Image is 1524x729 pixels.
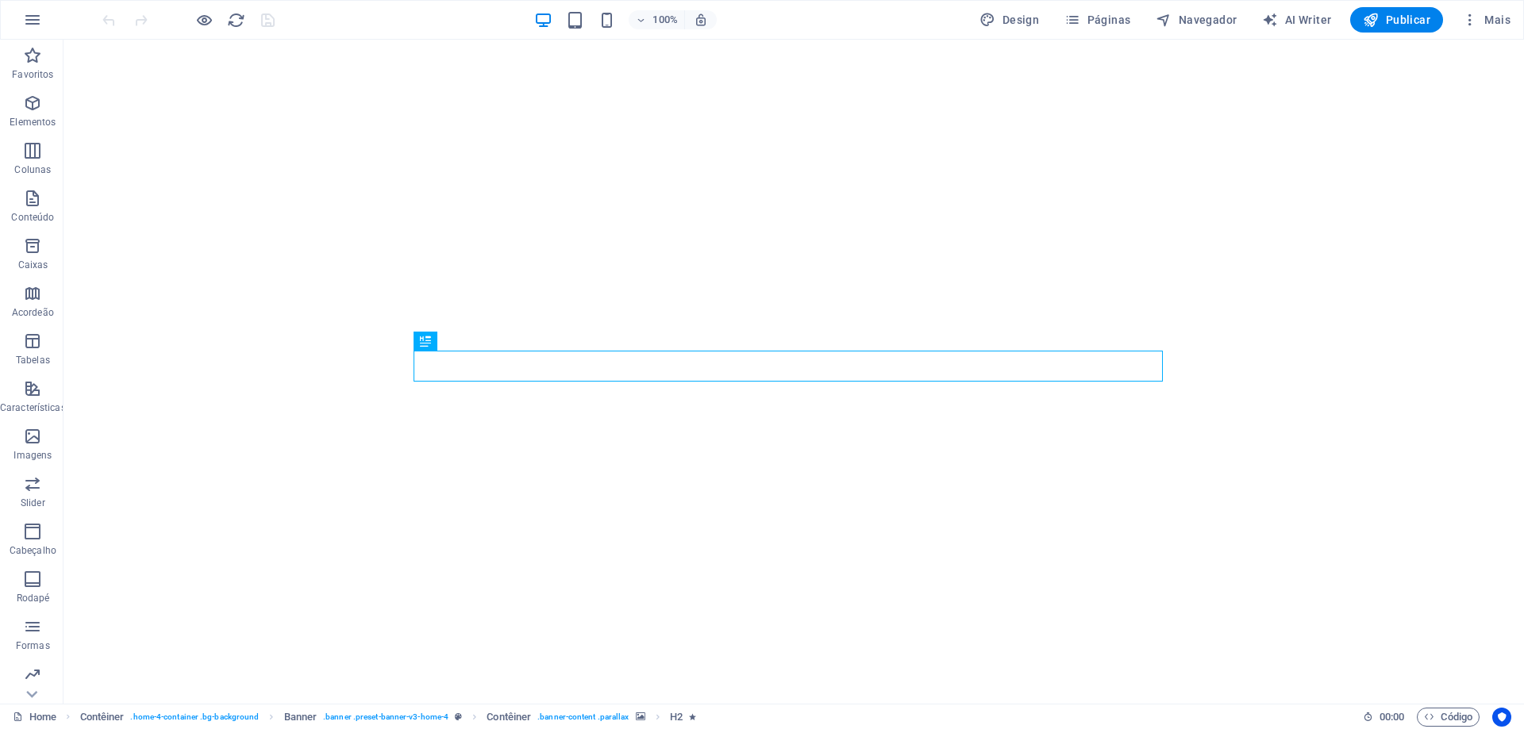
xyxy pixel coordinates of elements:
button: reload [226,10,245,29]
button: Clique aqui para sair do modo de visualização e continuar editando [194,10,214,29]
span: Clique para selecionar. Clique duas vezes para editar [670,708,683,727]
span: Clique para selecionar. Clique duas vezes para editar [487,708,531,727]
p: Tabelas [16,354,50,366]
button: Design [973,7,1045,33]
p: Caixas [18,259,48,271]
p: Colunas [14,163,51,176]
span: Design [979,12,1039,28]
p: Imagens [13,449,52,462]
p: Formas [16,639,50,652]
span: 00 00 [1380,708,1404,727]
span: Páginas [1064,12,1130,28]
button: Mais [1456,7,1517,33]
p: Elementos [10,116,56,129]
i: Este elemento é uma predefinição personalizável [455,712,462,721]
span: AI Writer [1262,12,1331,28]
button: Publicar [1350,7,1443,33]
p: Acordeão [12,306,54,319]
span: Clique para selecionar. Clique duas vezes para editar [80,708,125,727]
span: Mais [1462,12,1511,28]
button: Páginas [1058,7,1137,33]
button: Navegador [1149,7,1243,33]
span: Código [1424,708,1472,727]
span: Navegador [1156,12,1237,28]
button: AI Writer [1256,7,1337,33]
button: 100% [629,10,685,29]
span: . home-4-container .bg-background [130,708,259,727]
nav: breadcrumb [80,708,696,727]
p: Favoritos [12,68,53,81]
span: . banner .preset-banner-v3-home-4 [323,708,448,727]
p: Cabeçalho [10,544,56,557]
span: . banner-content .parallax [537,708,629,727]
p: Slider [21,497,45,509]
button: Código [1417,708,1480,727]
span: Clique para selecionar. Clique duas vezes para editar [284,708,317,727]
i: Ao redimensionar, ajusta automaticamente o nível de zoom para caber no dispositivo escolhido. [694,13,708,27]
button: Usercentrics [1492,708,1511,727]
h6: 100% [652,10,678,29]
i: O elemento contém uma animação [689,712,696,721]
h6: Tempo de sessão [1363,708,1405,727]
i: Recarregar página [227,11,245,29]
div: Design (Ctrl+Alt+Y) [973,7,1045,33]
span: Publicar [1363,12,1430,28]
p: Rodapé [17,592,50,604]
i: Este elemento contém um plano de fundo [636,712,645,721]
span: : [1391,711,1393,723]
p: Conteúdo [11,211,54,224]
a: Clique para cancelar a seleção. Clique duas vezes para abrir as Páginas [13,708,56,727]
